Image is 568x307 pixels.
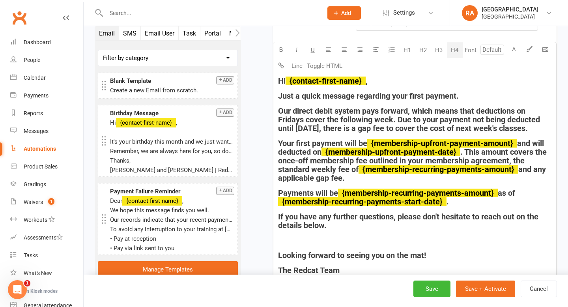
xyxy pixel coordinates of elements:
span: , [366,76,368,86]
button: Cancel [521,281,557,297]
span: and will deducted on [278,139,546,157]
a: Payments [10,87,83,105]
span: and any applicable gap fee. [278,165,548,183]
span: 1 [24,280,30,286]
div: People [24,57,40,63]
span: Hi [278,76,286,86]
span: Payments will be [278,188,338,198]
p: [PERSON_NAME] and [PERSON_NAME] | Redcat Martial Arts Academy [110,165,234,175]
div: Create a new Email from scratch. [110,86,234,95]
div: Birthday Message [110,109,234,118]
iframe: Intercom live chat [8,280,27,299]
a: Workouts [10,211,83,229]
button: Add [216,76,234,84]
a: Product Sales [10,158,83,176]
p: • Pay at reception [110,234,234,243]
div: Workouts [24,217,47,223]
button: Portal [200,26,225,40]
span: Looking forward to seeing you on the mat! [278,251,426,260]
button: Email [95,26,119,40]
button: Add [216,187,234,195]
button: Add [327,6,361,20]
span: Our direct debit system pays forward, which means that deductions on Fridays cover the following ... [278,106,542,133]
button: Task [179,26,200,40]
a: Clubworx [9,8,29,28]
div: Reports [24,110,43,116]
a: Gradings [10,176,83,193]
button: H4 [447,42,463,58]
span: as of [498,188,515,198]
p: It's your birthday this month and we just wanted to take a moment to wish you all the best from u... [110,137,234,146]
a: Dashboard [10,34,83,51]
a: What's New [10,264,83,282]
span: 1 [48,198,54,205]
p: Our records indicate that your recent payment for Redcat Academy on was unsuccessful due to a bou... [110,215,234,225]
p: Remember, we are always here for you, so don't hesitate to come and speak to us when you're in ne... [110,146,234,156]
span: , [176,119,177,126]
span: If you have any further questions, please don't hesitate to reach out on the details below. [278,212,540,230]
input: Default [480,45,504,55]
div: Gradings [24,181,46,187]
span: Your first payment will be [278,139,367,148]
div: Calendar [24,75,46,81]
div: RA [462,5,478,21]
button: Save + Activate [456,281,515,297]
button: Add [216,109,234,117]
button: SMS [119,26,141,40]
div: Automations [24,146,56,152]
a: Waivers 1 [10,193,83,211]
span: Settings [393,4,415,22]
a: Assessments [10,229,83,247]
a: Automations [10,140,83,158]
button: A [506,42,522,58]
p: • Pay via link sent to you [110,243,234,253]
button: H3 [431,42,447,58]
button: U [305,42,321,58]
button: Save [413,281,450,297]
button: Email User [141,26,179,40]
div: [GEOGRAPHIC_DATA] [482,13,538,20]
span: Membership - Gap Fee [361,20,420,27]
p: Hi [110,118,234,127]
span: The Redcat Team [278,266,340,275]
p: We hope this message finds you well. [110,206,234,215]
button: H2 [415,42,431,58]
span: . [447,197,449,206]
input: Search... [104,7,317,19]
p: Dear , [110,196,234,206]
a: Manage Templates [98,261,238,278]
span: . This amount covers the once-off membership fee outlined in your membership agreement, the stand... [278,147,549,174]
span: U [311,47,315,54]
button: H1 [400,42,415,58]
div: Dashboard [24,39,51,45]
div: Payments [24,92,49,99]
button: Membership [225,26,268,40]
div: Tasks [24,252,38,258]
a: Tasks [10,247,83,264]
div: Blank Template [110,76,234,86]
div: Messages [24,128,49,134]
a: Reports [10,105,83,122]
p: To avoid any interruption to your training at [GEOGRAPHIC_DATA], please make payment by [due date... [110,225,234,234]
span: Just a quick message regarding your first payment. [278,91,459,101]
button: Font [463,42,478,58]
a: Calendar [10,69,83,87]
a: People [10,51,83,69]
div: Assessments [24,234,63,241]
div: Payment Failure Reminder [110,187,234,196]
p: Thanks, [110,156,234,165]
div: [GEOGRAPHIC_DATA] [482,6,538,13]
div: Waivers [24,199,43,205]
button: Line [289,58,305,74]
div: What's New [24,270,52,276]
div: Product Sales [24,163,58,170]
a: Messages [10,122,83,140]
button: Toggle HTML [305,58,344,74]
span: Add [341,10,351,16]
